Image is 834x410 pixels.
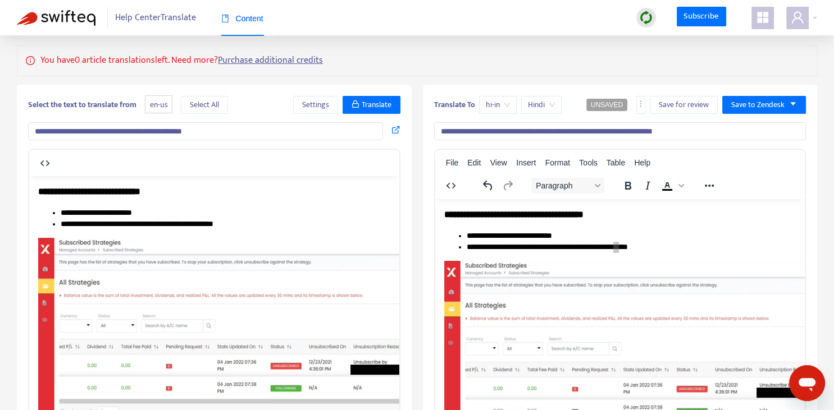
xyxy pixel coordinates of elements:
[731,99,785,111] span: Save to Zendesk
[302,99,329,111] span: Settings
[637,100,645,108] span: more
[434,98,475,111] b: Translate To
[28,98,136,111] b: Select the text to translate from
[789,365,825,401] iframe: Button to launch messaging window
[636,96,645,114] button: more
[756,11,769,24] span: appstore
[190,99,219,111] span: Select All
[478,178,498,194] button: Undo
[677,7,726,27] a: Subscribe
[618,178,637,194] button: Bold
[639,11,653,25] img: sync.dc5367851b00ba804db3.png
[536,181,591,190] span: Paragraph
[446,158,459,167] span: File
[343,96,400,114] button: Translate
[545,158,570,167] span: Format
[490,158,507,167] span: View
[528,96,555,113] span: Hindi
[722,96,806,114] button: Save to Zendeskcaret-down
[467,158,481,167] span: Edit
[591,101,623,109] span: UNSAVED
[181,96,228,114] button: Select All
[486,96,510,113] span: hi-in
[579,158,598,167] span: Tools
[362,99,391,111] span: Translate
[607,158,625,167] span: Table
[638,178,657,194] button: Italic
[115,7,196,29] span: Help Center Translate
[498,178,517,194] button: Redo
[145,95,172,114] span: en-us
[650,96,718,114] button: Save for review
[658,178,686,194] div: Text color Black
[26,54,35,65] span: info-circle
[531,178,604,194] button: Block Paragraph
[789,100,797,108] span: caret-down
[700,178,719,194] button: Reveal or hide additional toolbar items
[221,15,229,22] span: book
[218,53,323,68] a: Purchase additional credits
[634,158,650,167] span: Help
[293,96,338,114] button: Settings
[17,10,95,26] img: Swifteq
[659,99,709,111] span: Save for review
[516,158,536,167] span: Insert
[221,14,263,23] span: Content
[9,62,480,242] img: 44910856738201
[40,54,323,67] p: You have 0 article translations left. Need more?
[791,11,804,24] span: user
